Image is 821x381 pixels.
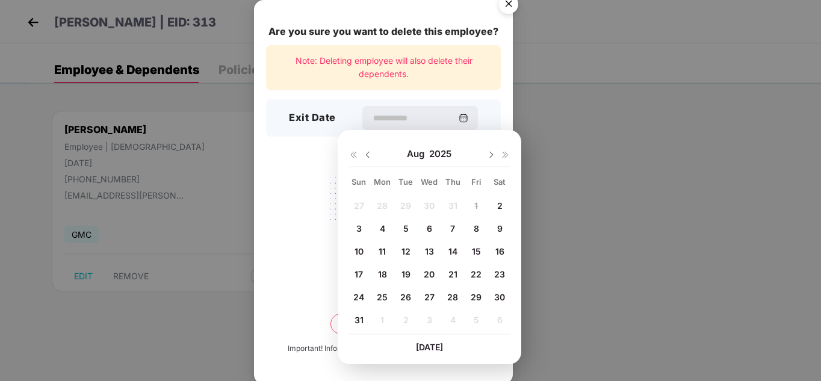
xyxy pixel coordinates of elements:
span: 20 [424,269,435,279]
span: 15 [472,246,481,256]
span: 11 [379,246,386,256]
div: Fri [466,176,487,187]
span: 6 [427,223,432,234]
span: 14 [448,246,457,256]
div: Sat [489,176,510,187]
span: 13 [425,246,434,256]
div: Note: Deleting employee will also delete their dependents. [266,45,501,90]
div: Sun [349,176,370,187]
div: Are you sure you want to delete this employee? [266,24,501,39]
span: 2 [497,200,503,211]
span: 19 [401,269,410,279]
span: 21 [448,269,457,279]
span: 16 [495,246,504,256]
span: 26 [400,292,411,302]
span: 7 [450,223,455,234]
h3: Exit Date [289,110,336,126]
span: 18 [378,269,387,279]
div: Thu [442,176,463,187]
img: svg+xml;base64,PHN2ZyBpZD0iRHJvcGRvd24tMzJ4MzIiIHhtbG5zPSJodHRwOi8vd3d3LnczLm9yZy8yMDAwL3N2ZyIgd2... [486,150,496,160]
span: 23 [494,269,505,279]
img: svg+xml;base64,PHN2ZyB4bWxucz0iaHR0cDovL3d3dy53My5vcmcvMjAwMC9zdmciIHdpZHRoPSIxNiIgaGVpZ2h0PSIxNi... [349,150,358,160]
div: Mon [372,176,393,187]
button: Delete permanently [330,314,436,334]
span: [DATE] [416,342,443,352]
img: svg+xml;base64,PHN2ZyBpZD0iQ2FsZW5kYXItMzJ4MzIiIHhtbG5zPSJodHRwOi8vd3d3LnczLm9yZy8yMDAwL3N2ZyIgd2... [459,113,468,123]
span: 8 [474,223,479,234]
span: 5 [403,223,409,234]
div: Tue [395,176,417,187]
span: 31 [355,315,364,325]
span: Aug [407,148,429,160]
span: 30 [494,292,505,302]
span: 27 [424,292,435,302]
span: 22 [471,269,482,279]
span: 10 [355,246,364,256]
span: 28 [447,292,458,302]
img: svg+xml;base64,PHN2ZyB4bWxucz0iaHR0cDovL3d3dy53My5vcmcvMjAwMC9zdmciIHdpZHRoPSIxNiIgaGVpZ2h0PSIxNi... [501,150,510,160]
span: 29 [471,292,482,302]
span: 3 [356,223,362,234]
img: svg+xml;base64,PHN2ZyBpZD0iRHJvcGRvd24tMzJ4MzIiIHhtbG5zPSJodHRwOi8vd3d3LnczLm9yZy8yMDAwL3N2ZyIgd2... [363,150,373,160]
span: 12 [401,246,410,256]
div: Important! Information once deleted, can’t be recovered. [288,343,479,355]
span: 25 [377,292,388,302]
span: 17 [355,269,363,279]
span: 4 [380,223,385,234]
span: 24 [353,292,364,302]
span: 2025 [429,148,451,160]
img: svg+xml;base64,PHN2ZyB4bWxucz0iaHR0cDovL3d3dy53My5vcmcvMjAwMC9zdmciIHdpZHRoPSIyMjQiIGhlaWdodD0iMT... [316,170,451,264]
div: Wed [419,176,440,187]
span: 9 [497,223,503,234]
